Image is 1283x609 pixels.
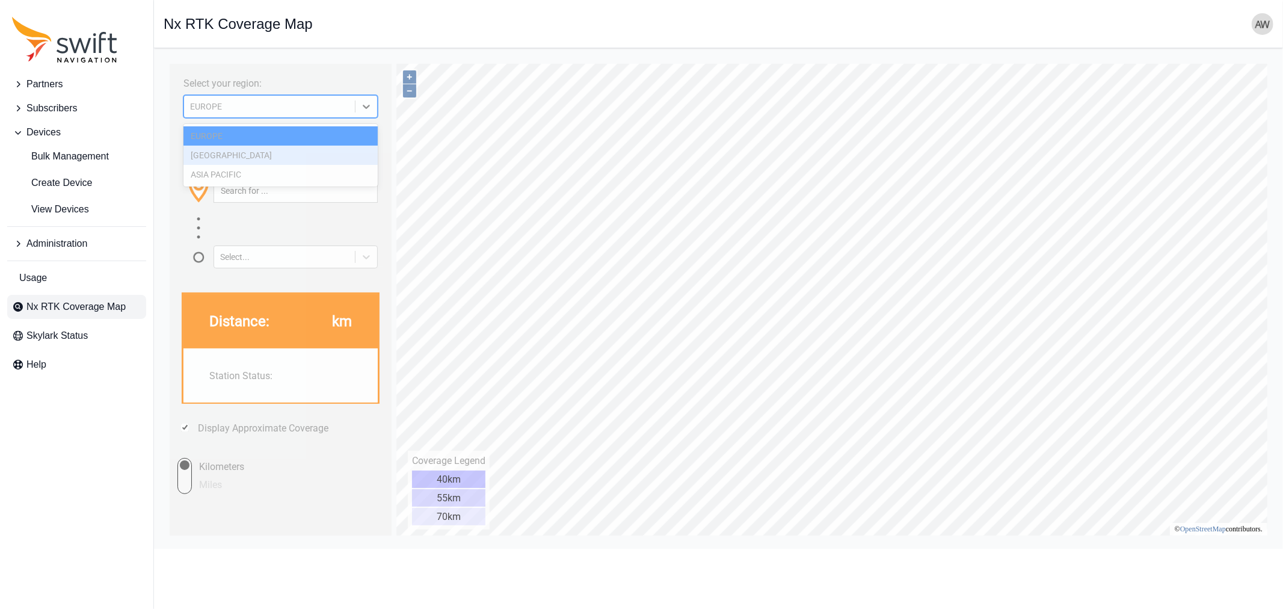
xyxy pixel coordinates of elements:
[46,312,212,324] label: Station Status:
[7,120,146,144] button: Devices
[248,450,322,468] div: 70km
[239,13,253,26] button: +
[1017,467,1062,475] a: OpenStreetMap
[19,271,47,285] span: Usage
[1252,13,1273,35] img: user photo
[12,149,109,164] span: Bulk Management
[28,400,76,418] label: Kilometers
[248,413,322,430] div: 40km
[248,397,322,409] div: Coverage Legend
[26,357,46,372] span: Help
[7,96,146,120] button: Subscribers
[26,300,126,314] span: Nx RTK Coverage Map
[26,101,77,116] span: Subscribers
[26,77,63,91] span: Partners
[1011,467,1099,475] li: © contributors.
[7,197,146,221] a: View Devices
[7,144,146,168] a: Bulk Management
[12,202,89,217] span: View Devices
[26,236,87,251] span: Administration
[168,255,188,272] span: km
[164,58,1273,539] iframe: RTK Map
[7,72,146,96] button: Partners
[7,171,146,195] a: Create Device
[28,418,76,436] label: Miles
[34,365,165,376] label: Display Approximate Coverage
[7,324,146,348] a: Skylark Status
[7,295,146,319] a: Nx RTK Coverage Map
[7,353,146,377] a: Help
[26,125,61,140] span: Devices
[7,266,146,290] a: Usage
[239,26,253,40] button: –
[164,17,313,31] h1: Nx RTK Coverage Map
[26,329,88,343] span: Skylark Status
[12,176,92,190] span: Create Device
[7,232,146,256] button: Administration
[248,431,322,449] div: 55km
